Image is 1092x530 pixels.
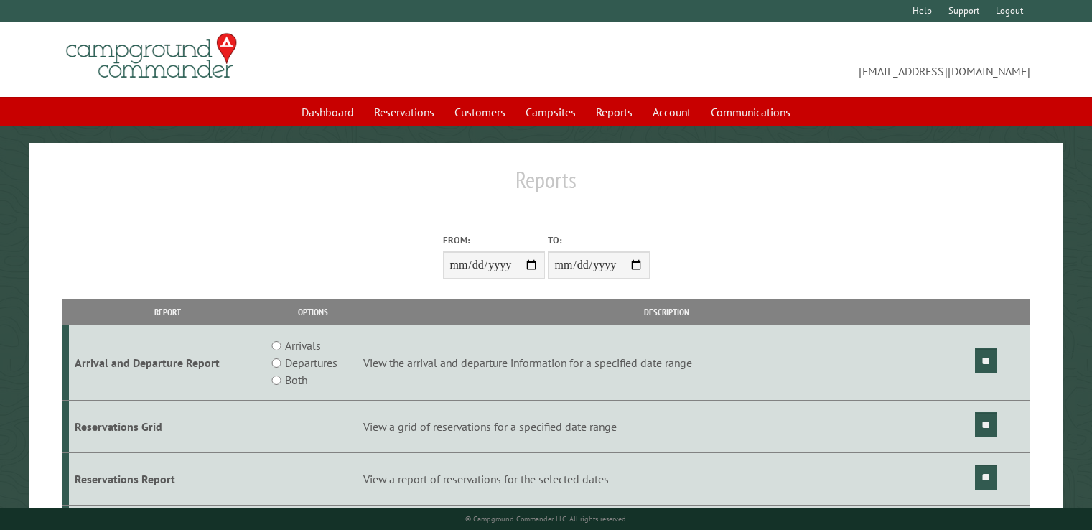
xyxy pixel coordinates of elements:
[361,401,973,453] td: View a grid of reservations for a specified date range
[69,325,266,401] td: Arrival and Departure Report
[285,354,337,371] label: Departures
[69,299,266,325] th: Report
[62,166,1030,205] h1: Reports
[361,299,973,325] th: Description
[443,233,545,247] label: From:
[517,98,584,126] a: Campsites
[69,452,266,505] td: Reservations Report
[62,28,241,84] img: Campground Commander
[465,514,627,524] small: © Campground Commander LLC. All rights reserved.
[548,233,650,247] label: To:
[587,98,641,126] a: Reports
[644,98,699,126] a: Account
[365,98,443,126] a: Reservations
[293,98,363,126] a: Dashboard
[361,452,973,505] td: View a report of reservations for the selected dates
[69,401,266,453] td: Reservations Grid
[285,371,307,389] label: Both
[266,299,361,325] th: Options
[446,98,514,126] a: Customers
[702,98,799,126] a: Communications
[361,325,973,401] td: View the arrival and departure information for a specified date range
[285,337,321,354] label: Arrivals
[546,39,1030,80] span: [EMAIL_ADDRESS][DOMAIN_NAME]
